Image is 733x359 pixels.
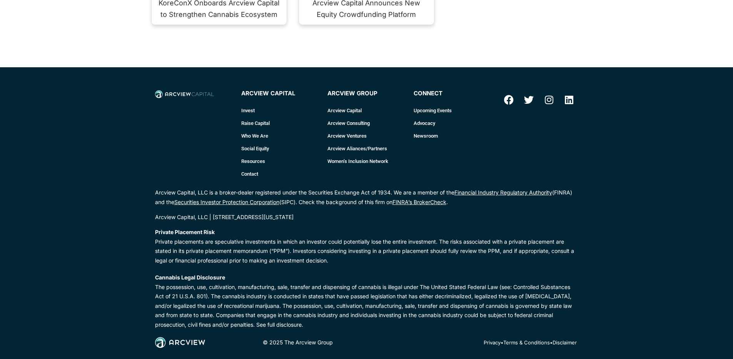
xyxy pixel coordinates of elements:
[327,155,406,168] a: Women’s Inclusion Network
[503,339,550,346] a: Terms & Conditions
[553,339,577,346] a: Disclaimer
[414,117,492,130] a: Advocacy
[241,155,320,168] a: Resources
[155,188,578,207] p: Arcview Capital, LLC is a broker-dealer registered under the Securities Exchange Act of 1934. We ...
[155,274,225,281] strong: Cannabis Legal Disclosure
[174,199,279,205] a: Securities Investor Protection Corporation
[241,142,320,155] a: Social Equity
[414,104,492,117] a: Upcoming Events
[484,339,501,346] a: Privacy
[241,117,320,130] a: Raise Capital
[327,104,406,117] a: Arcview Capital
[155,273,578,329] p: The possession, use, cultivation, manufacturing, sale, transfer and dispensing of cannabis is ill...
[327,142,406,155] a: Arcview Aliances/Partners
[241,104,320,117] a: Invest
[392,338,577,347] p: • •
[241,168,320,180] a: Contact
[327,90,406,97] h4: Arcview Group
[155,228,578,265] p: Private placements are speculative investments in which an investor could potentially lose the en...
[414,130,492,142] a: Newsroom
[241,130,320,142] a: Who We Are
[327,117,406,130] a: Arcview Consulting
[454,189,552,196] a: Financial Industry Regulatory Authority
[155,229,215,235] strong: Private Placement Risk
[263,340,384,345] div: © 2025 The Arcview Group
[155,214,578,220] div: Arcview Capital, LLC | [STREET_ADDRESS][US_STATE]
[327,130,406,142] a: Arcview Ventures
[392,199,446,205] a: FINRA’s BrokerCheck
[241,90,320,97] h4: Arcview Capital
[414,90,492,97] h4: connect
